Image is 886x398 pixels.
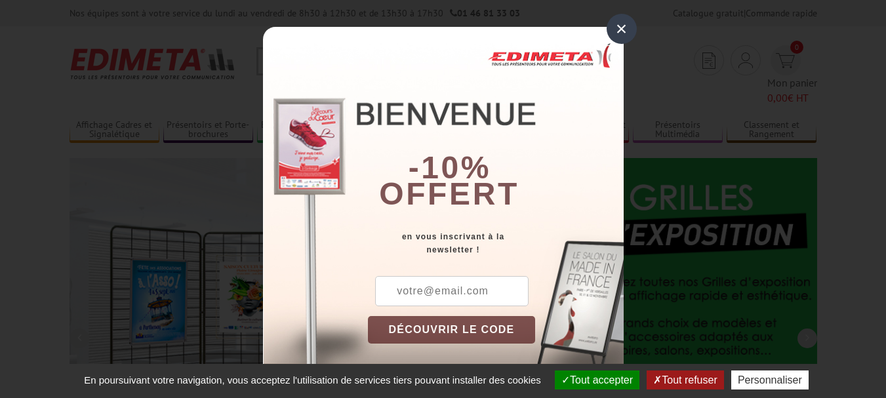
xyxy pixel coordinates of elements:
font: offert [379,176,519,211]
div: en vous inscrivant à la newsletter ! [368,230,624,256]
button: Tout refuser [647,370,723,389]
div: × [607,14,637,44]
input: votre@email.com [375,276,529,306]
span: En poursuivant votre navigation, vous acceptez l'utilisation de services tiers pouvant installer ... [77,374,548,386]
button: Tout accepter [555,370,639,389]
button: DÉCOUVRIR LE CODE [368,316,536,344]
button: Personnaliser (fenêtre modale) [731,370,809,389]
b: -10% [409,150,491,185]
